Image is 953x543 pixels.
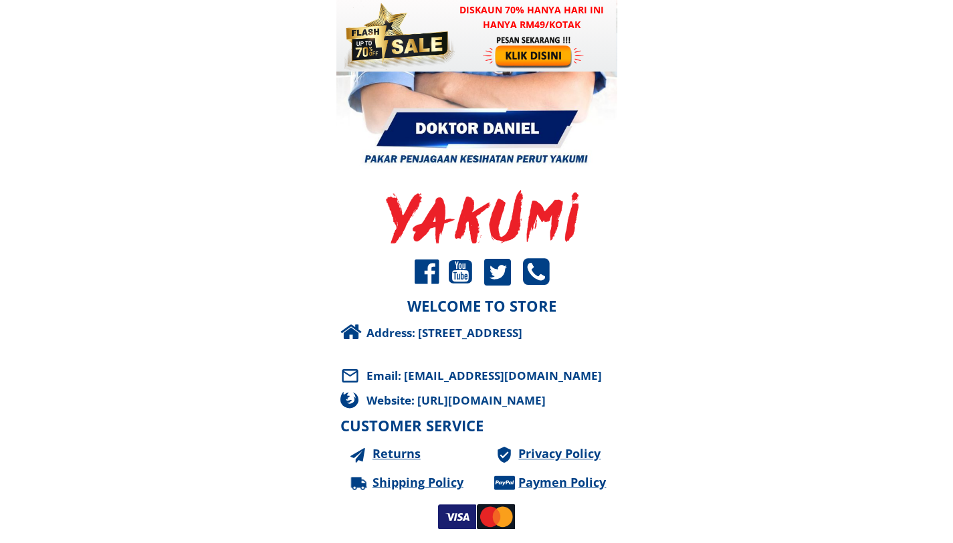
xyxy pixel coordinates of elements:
[366,324,625,342] div: Address: [STREET_ADDRESS]
[447,3,617,33] h3: Diskaun 70% hanya hari ini hanya RM49/kotak
[373,473,481,492] a: Shipping Policy
[366,366,615,385] div: Email: [EMAIL_ADDRESS][DOMAIN_NAME]
[340,414,508,437] h3: CUSTOMER SERVICE
[518,473,627,492] a: Paymen Policy
[373,444,453,463] a: Returns
[518,444,627,463] a: Privacy Policy
[366,391,632,409] div: Website: [URL][DOMAIN_NAME]
[355,294,609,318] h3: WELCOME TO STORE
